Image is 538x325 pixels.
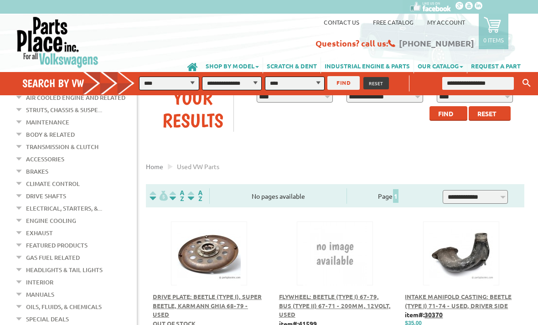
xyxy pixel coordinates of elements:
[153,293,262,318] a: Drive Plate: Beetle (Type I), Super Beetle, Karmann Ghia 68-79 - Used
[22,77,141,90] h4: Search by VW
[26,276,53,288] a: Interior
[477,109,497,118] span: Reset
[26,215,76,227] a: Engine Cooling
[321,57,414,73] a: INDUSTRIAL ENGINE & PARTS
[467,57,524,73] a: REQUEST A PART
[26,227,53,239] a: Exhaust
[168,191,186,201] img: Sort by Headline
[150,191,168,201] img: filterpricelow.svg
[26,178,80,190] a: Climate Control
[26,202,102,214] a: Electrical, Starters, &...
[26,252,80,263] a: Gas Fuel Related
[427,18,465,26] a: My Account
[363,77,389,89] button: RESET
[177,162,219,170] span: used VW parts
[483,36,504,44] p: 0 items
[347,188,430,204] div: Page
[479,14,508,49] a: 0 items
[26,165,48,177] a: Brakes
[26,264,103,276] a: Headlights & Tail Lights
[263,57,321,73] a: SCRATCH & DENT
[327,76,360,90] button: FIND
[26,141,98,153] a: Transmission & Clutch
[369,80,383,87] span: RESET
[438,109,453,118] span: Find
[153,63,233,132] div: Refine Your Results
[26,104,102,116] a: Struts, Chassis & Suspe...
[424,310,443,319] u: 30370
[414,57,467,73] a: OUR CATALOG
[186,191,204,201] img: Sort by Sales Rank
[146,162,163,170] a: Home
[429,106,467,121] button: Find
[26,92,125,103] a: Air Cooled Engine and Related
[26,190,66,202] a: Drive Shafts
[26,289,54,300] a: Manuals
[405,293,512,310] a: Intake Manifold Casting: Beetle (Type I) 71-74 - Used, Driver Side
[405,310,443,319] b: item#:
[26,239,88,251] a: Featured Products
[26,313,69,325] a: Special Deals
[469,106,511,121] button: Reset
[26,301,102,313] a: Oils, Fluids, & Chemicals
[373,18,414,26] a: Free Catalog
[393,189,398,203] span: 1
[26,129,75,140] a: Body & Related
[26,153,64,165] a: Accessories
[210,191,347,201] div: No pages available
[324,18,359,26] a: Contact us
[16,16,99,68] img: Parts Place Inc!
[279,293,391,318] a: Flywheel: Beetle (Type I) 67-79, Bus (Type II) 67-71 - 200mm, 12volt, USED
[202,57,263,73] a: SHOP BY MODEL
[520,76,533,91] button: Keyword Search
[26,116,69,128] a: Maintenance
